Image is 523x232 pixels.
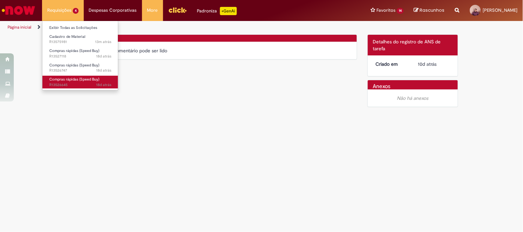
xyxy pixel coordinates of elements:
[8,24,31,30] a: Página inicial
[95,39,111,44] time: 29/09/2025 11:05:11
[42,47,118,60] a: Aberto R13527118 : Compras rápidas (Speed Buy)
[147,7,158,14] span: More
[197,7,237,15] div: Padroniza
[49,34,85,39] span: Cadastro de Material
[220,7,237,15] p: +GenAi
[168,5,187,15] img: click_logo_yellow_360x200.png
[397,8,404,14] span: 14
[483,7,518,13] span: [PERSON_NAME]
[73,8,79,14] span: 4
[414,7,445,14] a: Rascunhos
[371,61,413,67] dt: Criado em
[49,77,99,82] span: Compras rápidas (Speed Buy)
[49,54,111,59] span: R13527118
[49,48,99,53] span: Compras rápidas (Speed Buy)
[49,63,99,68] span: Compras rápidas (Speed Buy)
[96,82,111,87] span: 18d atrás
[373,39,441,52] span: Detalhes do registro de ANS de tarefa
[42,76,118,88] a: Aberto R13526645 : Compras rápidas (Speed Buy)
[418,61,437,67] span: 10d atrás
[5,21,343,34] ul: Trilhas de página
[397,95,429,101] em: Não há anexos
[49,39,111,45] span: R13575981
[96,54,111,59] span: 18d atrás
[373,84,391,90] h2: Anexos
[376,7,395,14] span: Favoritos
[96,68,111,73] span: 18d atrás
[1,3,36,17] img: ServiceNow
[95,39,111,44] span: 13m atrás
[49,82,111,88] span: R13526645
[42,24,118,32] a: Exibir Todas as Solicitações
[71,47,352,54] div: Nenhum campo de comentário pode ser lido
[420,7,445,13] span: Rascunhos
[418,61,450,67] div: 19/09/2025 15:32:25
[89,7,137,14] span: Despesas Corporativas
[42,62,118,74] a: Aberto R13526747 : Compras rápidas (Speed Buy)
[42,33,118,46] a: Aberto R13575981 : Cadastro de Material
[418,61,437,67] time: 19/09/2025 15:32:25
[47,7,71,14] span: Requisições
[49,68,111,73] span: R13526747
[96,82,111,87] time: 12/09/2025 09:44:49
[96,68,111,73] time: 12/09/2025 10:03:30
[96,54,111,59] time: 12/09/2025 11:04:44
[42,21,118,91] ul: Requisições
